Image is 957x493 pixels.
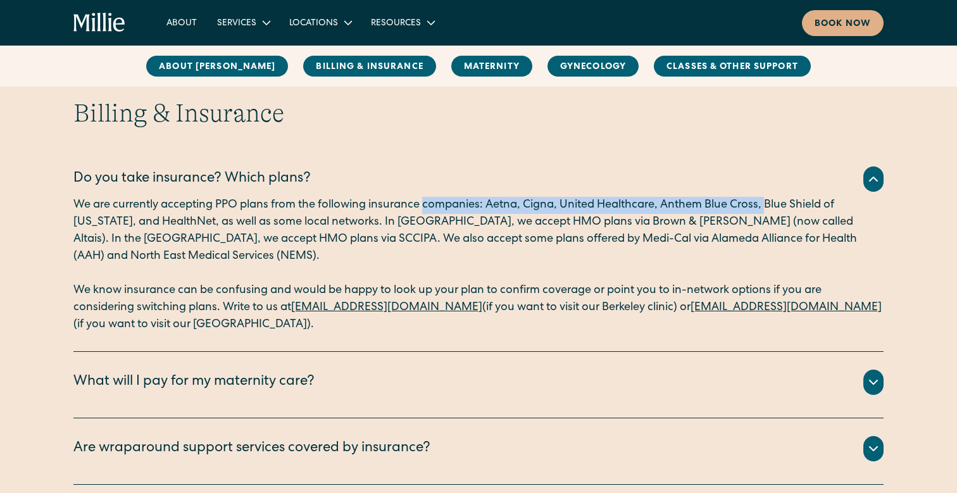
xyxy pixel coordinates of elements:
[146,56,288,77] a: About [PERSON_NAME]
[815,18,871,31] div: Book now
[547,56,639,77] a: Gynecology
[802,10,884,36] a: Book now
[361,12,444,33] div: Resources
[691,302,882,313] a: [EMAIL_ADDRESS][DOMAIN_NAME]
[279,12,361,33] div: Locations
[73,372,315,393] div: What will I pay for my maternity care?
[73,169,311,190] div: Do you take insurance? Which plans?
[156,12,207,33] a: About
[451,56,532,77] a: MAternity
[289,17,338,30] div: Locations
[73,98,884,128] h2: Billing & Insurance
[73,13,126,33] a: home
[371,17,421,30] div: Resources
[73,439,430,459] div: Are wraparound support services covered by insurance?
[291,302,482,313] a: [EMAIL_ADDRESS][DOMAIN_NAME]
[73,282,884,334] p: We know insurance can be confusing and would be happy to look up your plan to confirm coverage or...
[207,12,279,33] div: Services
[73,265,884,282] p: ‍
[217,17,256,30] div: Services
[73,197,884,265] p: We are currently accepting PPO plans from the following insurance companies: Aetna, Cigna, United...
[654,56,811,77] a: Classes & Other Support
[303,56,435,77] a: Billing & Insurance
